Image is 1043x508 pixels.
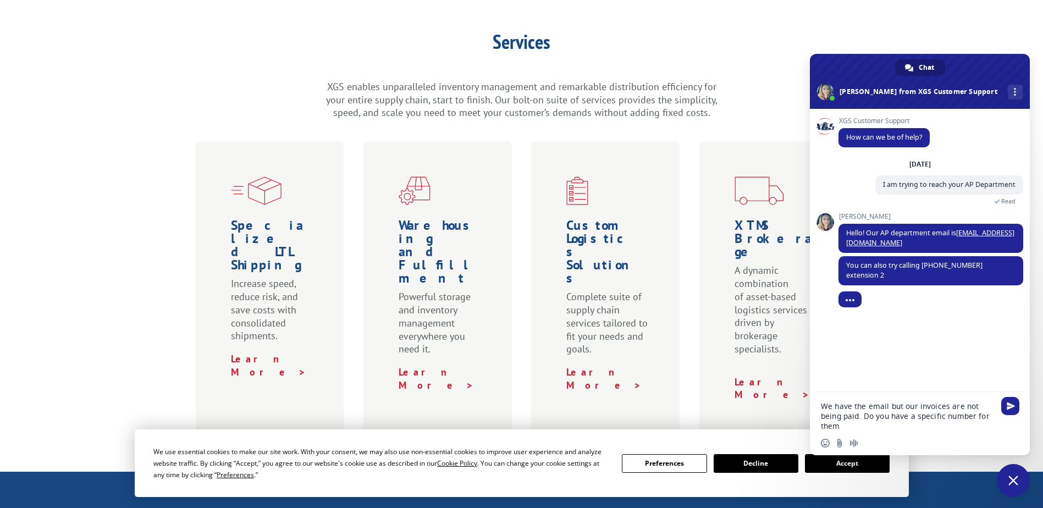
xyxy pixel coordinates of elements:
span: Preferences [217,470,254,479]
img: xgs-icon-specialized-ltl-red [231,176,282,205]
h1: Services [324,32,720,57]
p: Complete suite of supply chain services tailored to fit your needs and goals. [566,290,649,366]
span: How can we be of help? [846,132,922,142]
a: Learn More > [735,376,810,401]
div: Chat [895,59,945,76]
h1: Custom Logistics Solutions [566,219,649,290]
img: xgs-icon-custom-logistics-solutions-red [566,176,588,205]
textarea: Compose your message... [821,401,995,431]
button: Accept [805,454,890,473]
img: xgs-icon-transportation-forms-red [735,176,783,205]
span: XGS Customer Support [838,117,930,125]
div: We use essential cookies to make our site work. With your consent, we may also use non-essential ... [153,446,609,481]
img: xgs-icon-warehouseing-cutting-fulfillment-red [399,176,431,205]
span: Cookie Policy [437,459,477,468]
div: More channels [1008,85,1023,100]
span: Send [1001,397,1019,415]
a: Learn More > [399,366,474,391]
a: Learn More > [566,366,642,391]
h1: XTMS Brokerage [735,219,817,264]
div: [DATE] [909,161,931,168]
span: Chat [919,59,934,76]
p: A dynamic combination of asset-based logistics services driven by brokerage specialists. [735,264,817,366]
span: [PERSON_NAME] [838,213,1023,220]
button: Decline [714,454,798,473]
h1: Specialized LTL Shipping [231,219,313,277]
h1: Warehousing and Fulfillment [399,219,481,290]
div: Close chat [997,464,1030,497]
span: You can also try calling [PHONE_NUMBER] extension 2 [846,261,983,280]
div: Cookie Consent Prompt [135,429,909,497]
span: Hello! Our AP department email is [846,228,1014,247]
span: Read [1001,197,1016,205]
span: Insert an emoji [821,439,830,448]
button: Preferences [622,454,707,473]
p: XGS enables unparalleled inventory management and remarkable distribution efficiency for your ent... [324,80,720,119]
a: [EMAIL_ADDRESS][DOMAIN_NAME] [846,228,1014,247]
span: Audio message [849,439,858,448]
a: Learn More > [231,352,306,378]
span: I am trying to reach your AP Department [883,180,1016,189]
span: Send a file [835,439,844,448]
p: Increase speed, reduce risk, and save costs with consolidated shipments. [231,277,313,352]
p: Powerful storage and inventory management everywhere you need it. [399,290,481,366]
